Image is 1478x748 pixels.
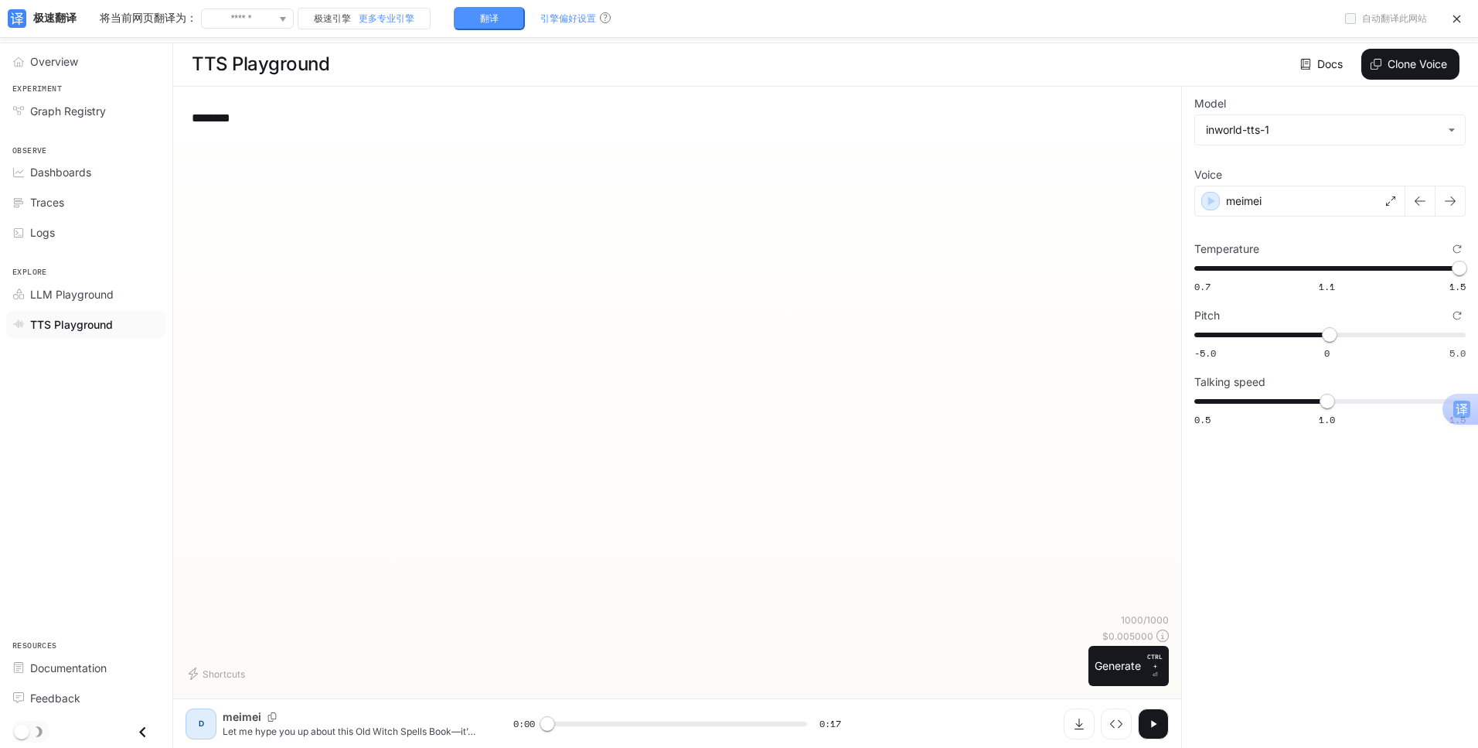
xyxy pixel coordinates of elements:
[125,716,160,748] button: Close drawer
[30,164,91,180] span: Dashboards
[6,159,166,186] a: Dashboards
[1361,49,1459,80] button: Clone Voice
[6,219,166,246] a: Logs
[1194,98,1226,109] p: Model
[6,311,166,338] a: TTS Playground
[1121,613,1169,627] p: 1000 / 1000
[1449,280,1466,293] span: 1.5
[1194,377,1265,388] p: Talking speed
[1195,115,1465,145] div: inworld-tts-1
[30,690,80,706] span: Feedback
[30,53,78,70] span: Overview
[6,281,166,308] a: LLM Playground
[30,103,106,119] span: Graph Registry
[1297,49,1349,80] a: Docs
[1319,280,1335,293] span: 1.1
[192,49,329,80] h1: TTS Playground
[30,660,107,676] span: Documentation
[1226,193,1262,209] p: meimei
[6,97,166,125] a: Graph Registry
[30,286,114,302] span: LLM Playground
[189,712,213,736] div: D
[513,716,535,732] span: 0:00
[1206,122,1440,138] div: inworld-tts-1
[30,224,55,241] span: Logs
[1194,280,1211,293] span: 0.7
[1194,310,1220,321] p: Pitch
[1324,347,1330,360] span: 0
[30,194,64,210] span: Traces
[223,725,476,738] p: Let me hype you up about this Old Witch Spells Book—it’s low-key mind-blowing! No author name, no...
[1088,646,1169,686] button: GenerateCTRL +⏎
[186,661,251,686] button: Shortcuts
[1101,709,1132,739] button: Inspect
[1064,709,1095,739] button: Download audio
[6,685,166,712] a: Feedback
[1194,347,1216,360] span: -5.0
[1194,413,1211,426] span: 0.5
[1147,652,1163,680] p: ⏎
[223,709,261,725] p: meimei
[1449,307,1466,324] button: Reset to default
[261,712,283,722] button: Copy Voice ID
[6,654,166,681] a: Documentation
[1319,413,1335,426] span: 1.0
[6,48,166,75] a: Overview
[6,189,166,216] a: Traces
[1194,244,1259,254] p: Temperature
[1147,652,1163,671] p: CTRL +
[1102,630,1153,643] p: $ 0.005000
[30,316,113,333] span: TTS Playground
[1194,169,1222,180] p: Voice
[819,716,841,732] span: 0:17
[14,722,29,739] span: Dark mode toggle
[1449,347,1466,360] span: 5.0
[1449,241,1466,258] button: Reset to default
